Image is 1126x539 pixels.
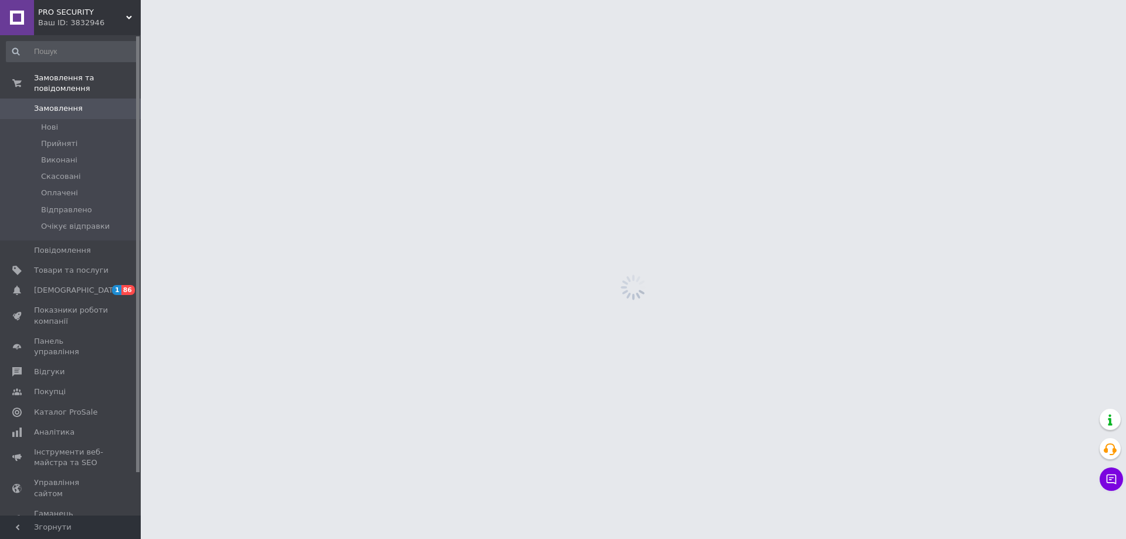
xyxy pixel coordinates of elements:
[34,509,108,530] span: Гаманець компанії
[34,477,108,499] span: Управління сайтом
[34,305,108,326] span: Показники роботи компанії
[34,103,83,114] span: Замовлення
[41,221,110,232] span: Очікує відправки
[41,138,77,149] span: Прийняті
[34,285,121,296] span: [DEMOGRAPHIC_DATA]
[6,41,138,62] input: Пошук
[38,18,141,28] div: Ваш ID: 3832946
[41,122,58,133] span: Нові
[34,447,108,468] span: Інструменти веб-майстра та SEO
[34,387,66,397] span: Покупці
[34,407,97,418] span: Каталог ProSale
[41,188,78,198] span: Оплачені
[41,205,92,215] span: Відправлено
[41,171,81,182] span: Скасовані
[34,265,108,276] span: Товари та послуги
[112,285,121,295] span: 1
[34,367,65,377] span: Відгуки
[121,285,135,295] span: 86
[618,272,649,303] img: spinner_grey-bg-hcd09dd2d8f1a785e3413b09b97f8118e7.gif
[1100,467,1123,491] button: Чат з покупцем
[34,427,74,438] span: Аналітика
[41,155,77,165] span: Виконані
[34,336,108,357] span: Панель управління
[38,7,126,18] span: PRO SECURITY
[34,245,91,256] span: Повідомлення
[34,73,141,94] span: Замовлення та повідомлення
